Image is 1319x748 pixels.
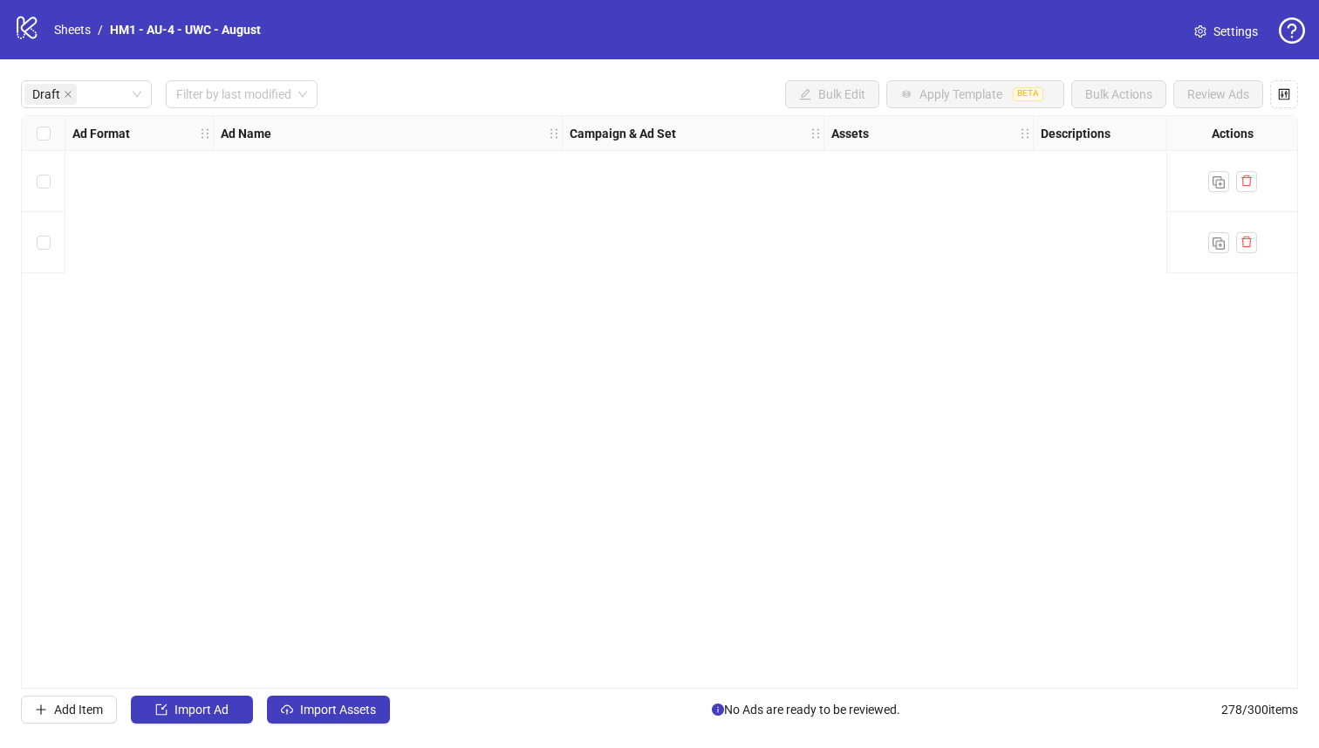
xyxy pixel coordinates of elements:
span: setting [1194,25,1206,38]
button: Import Assets [267,696,390,724]
span: control [1278,88,1290,100]
span: question-circle [1279,17,1305,44]
span: 278 / 300 items [1221,700,1298,719]
div: Resize Ad Format column [208,116,213,150]
span: cloud-upload [281,703,293,716]
span: holder [211,127,223,140]
button: Configure table settings [1270,80,1298,108]
span: holder [1031,127,1043,140]
strong: Campaign & Ad Set [570,124,676,143]
span: holder [810,127,822,140]
button: Duplicate [1208,232,1229,253]
span: import [155,703,167,716]
button: Import Ad [131,696,253,724]
div: Select row 1 [22,151,65,212]
span: holder [560,127,572,140]
span: Import Ad [174,703,229,717]
div: Select all rows [22,116,65,151]
span: close [64,90,72,99]
span: Add Item [54,703,103,717]
button: Duplicate [1208,171,1229,192]
span: holder [199,127,211,140]
li: / [98,20,103,39]
strong: Assets [831,124,869,143]
div: Resize Ad Name column [557,116,562,150]
span: delete [1240,175,1253,187]
span: plus [35,703,47,716]
a: HM1 - AU-4 - UWC - August [106,20,264,39]
div: Resize Assets column [1029,116,1033,150]
button: Review Ads [1173,80,1263,108]
strong: Descriptions [1041,124,1111,143]
span: Settings [1213,22,1258,41]
div: Select row 2 [22,212,65,273]
button: Add Item [21,696,117,724]
span: holder [548,127,560,140]
span: delete [1240,236,1253,248]
button: Apply TemplateBETA [886,80,1064,108]
button: Bulk Edit [785,80,879,108]
span: Draft [32,85,60,104]
span: Import Assets [300,703,376,717]
strong: Actions [1212,124,1254,143]
strong: Ad Name [221,124,271,143]
a: Settings [1180,17,1272,45]
img: Duplicate [1213,176,1225,189]
span: holder [822,127,834,140]
span: No Ads are ready to be reviewed. [712,700,900,719]
span: info-circle [712,703,724,716]
span: Draft [24,84,77,105]
img: Duplicate [1213,237,1225,250]
span: holder [1019,127,1031,140]
a: Sheets [51,20,94,39]
button: Bulk Actions [1071,80,1166,108]
div: Resize Campaign & Ad Set column [819,116,824,150]
strong: Ad Format [72,124,130,143]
